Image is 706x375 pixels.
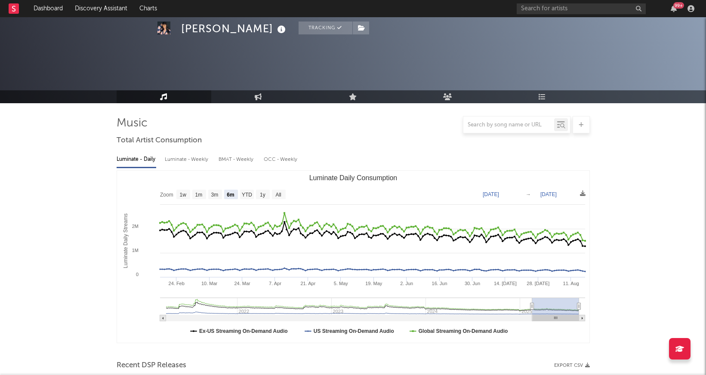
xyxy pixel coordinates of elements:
[117,171,589,343] svg: Luminate Daily Consumption
[117,152,156,167] div: Luminate - Daily
[260,192,265,198] text: 1y
[269,281,281,286] text: 7. Apr
[309,174,397,181] text: Luminate Daily Consumption
[234,281,250,286] text: 24. Mar
[526,191,531,197] text: →
[275,192,281,198] text: All
[483,191,499,197] text: [DATE]
[432,281,447,286] text: 16. Jun
[195,192,202,198] text: 1m
[264,152,298,167] div: OCC - Weekly
[132,224,138,229] text: 2M
[400,281,413,286] text: 2. Jun
[313,328,394,334] text: US Streaming On-Demand Audio
[540,191,557,197] text: [DATE]
[122,213,128,268] text: Luminate Daily Streams
[117,135,202,146] span: Total Artist Consumption
[227,192,234,198] text: 6m
[160,192,173,198] text: Zoom
[219,152,255,167] div: BMAT - Weekly
[117,360,186,371] span: Recent DSP Releases
[199,328,288,334] text: Ex-US Streaming On-Demand Audio
[181,22,288,36] div: [PERSON_NAME]
[671,5,677,12] button: 99+
[527,281,549,286] text: 28. [DATE]
[563,281,579,286] text: 11. Aug
[464,281,480,286] text: 30. Jun
[165,152,210,167] div: Luminate - Weekly
[132,248,138,253] text: 1M
[241,192,252,198] text: YTD
[299,22,352,34] button: Tracking
[300,281,315,286] text: 21. Apr
[365,281,382,286] text: 19. May
[517,3,646,14] input: Search for artists
[554,363,590,368] button: Export CSV
[463,122,554,129] input: Search by song name or URL
[211,192,218,198] text: 3m
[179,192,186,198] text: 1w
[673,2,684,9] div: 99 +
[333,281,348,286] text: 5. May
[168,281,184,286] text: 24. Feb
[493,281,516,286] text: 14. [DATE]
[201,281,217,286] text: 10. Mar
[418,328,508,334] text: Global Streaming On-Demand Audio
[136,272,138,277] text: 0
